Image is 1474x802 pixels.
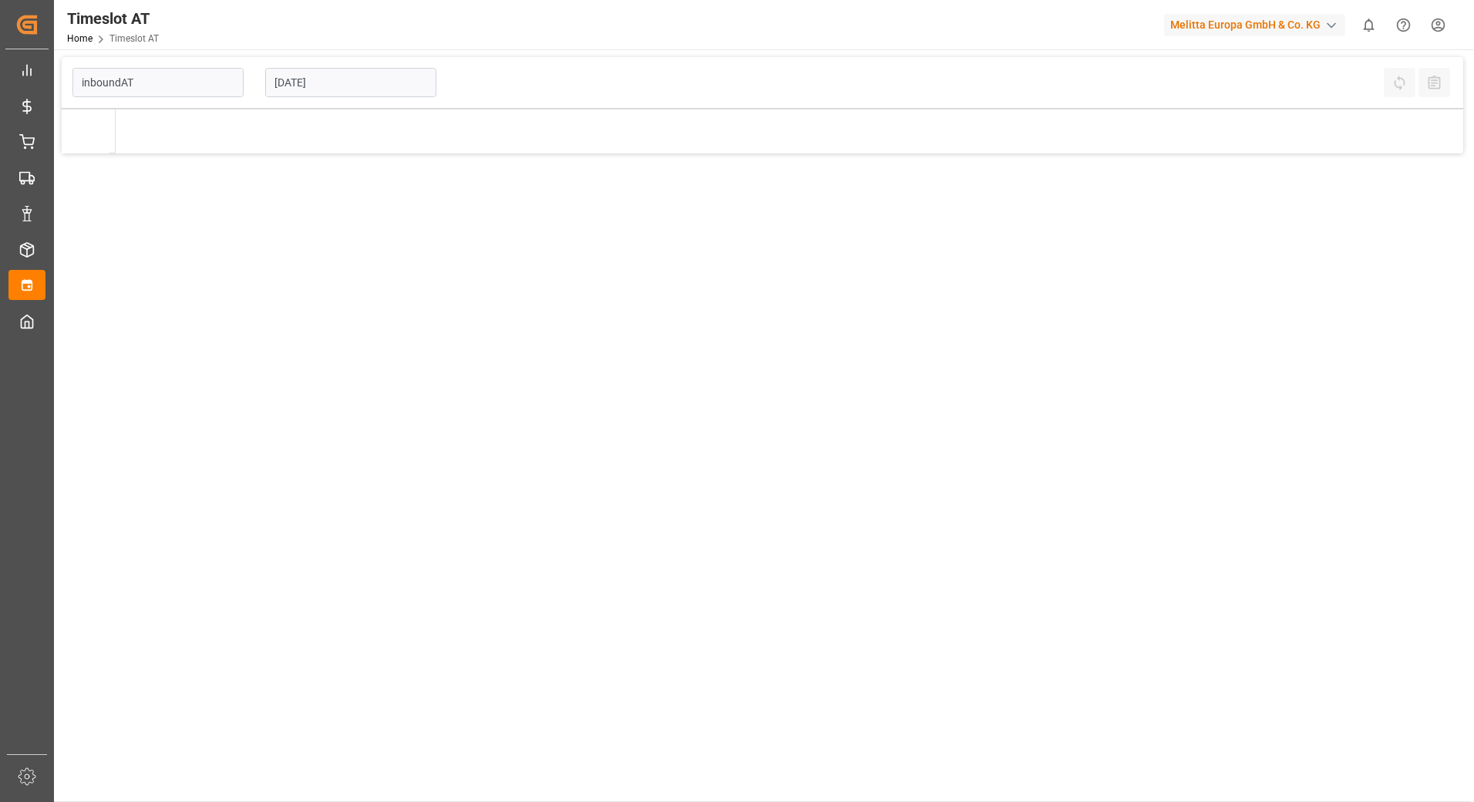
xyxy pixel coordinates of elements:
[72,68,244,97] input: Type to search/select
[1386,8,1421,42] button: Help Center
[67,33,93,44] a: Home
[1164,14,1345,36] div: Melitta Europa GmbH & Co. KG
[67,7,159,30] div: Timeslot AT
[265,68,436,97] input: DD-MM-YYYY
[1164,10,1351,39] button: Melitta Europa GmbH & Co. KG
[1351,8,1386,42] button: show 0 new notifications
